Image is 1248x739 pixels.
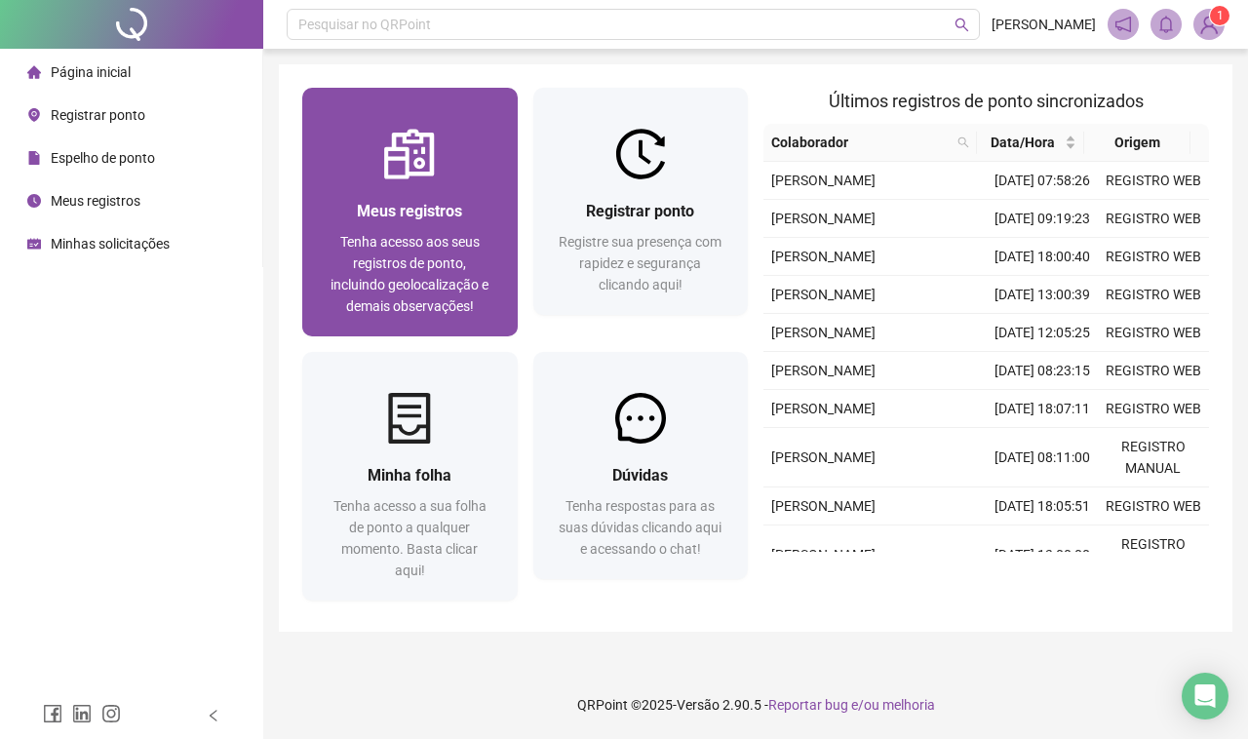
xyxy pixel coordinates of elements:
[207,709,220,722] span: left
[1098,276,1209,314] td: REGISTRO WEB
[1217,9,1224,22] span: 1
[771,401,876,416] span: [PERSON_NAME]
[1098,314,1209,352] td: REGISTRO WEB
[27,237,41,251] span: schedule
[51,150,155,166] span: Espelho de ponto
[992,14,1096,35] span: [PERSON_NAME]
[43,704,62,723] span: facebook
[987,314,1098,352] td: [DATE] 12:05:25
[1098,162,1209,200] td: REGISTRO WEB
[302,352,518,601] a: Minha folhaTenha acesso a sua folha de ponto a qualquer momento. Basta clicar aqui!
[559,498,721,557] span: Tenha respostas para as suas dúvidas clicando aqui e acessando o chat!
[987,428,1098,487] td: [DATE] 08:11:00
[1114,16,1132,33] span: notification
[771,249,876,264] span: [PERSON_NAME]
[27,108,41,122] span: environment
[987,352,1098,390] td: [DATE] 08:23:15
[51,236,170,252] span: Minhas solicitações
[771,449,876,465] span: [PERSON_NAME]
[1084,124,1191,162] th: Origem
[677,697,720,713] span: Versão
[987,390,1098,428] td: [DATE] 18:07:11
[533,88,749,315] a: Registrar pontoRegistre sua presença com rapidez e segurança clicando aqui!
[302,88,518,336] a: Meus registrosTenha acesso aos seus registros de ponto, incluindo geolocalização e demais observa...
[1098,487,1209,525] td: REGISTRO WEB
[771,363,876,378] span: [PERSON_NAME]
[987,525,1098,585] td: [DATE] 13:00:00
[1098,525,1209,585] td: REGISTRO MANUAL
[1182,673,1228,720] div: Open Intercom Messenger
[586,202,694,220] span: Registrar ponto
[987,200,1098,238] td: [DATE] 09:19:23
[1098,352,1209,390] td: REGISTRO WEB
[263,671,1248,739] footer: QRPoint © 2025 - 2.90.5 -
[357,202,462,220] span: Meus registros
[1157,16,1175,33] span: bell
[768,697,935,713] span: Reportar bug e/ou melhoria
[51,64,131,80] span: Página inicial
[985,132,1061,153] span: Data/Hora
[1210,6,1229,25] sup: Atualize o seu contato no menu Meus Dados
[1098,200,1209,238] td: REGISTRO WEB
[1098,428,1209,487] td: REGISTRO MANUAL
[27,151,41,165] span: file
[368,466,451,485] span: Minha folha
[1098,238,1209,276] td: REGISTRO WEB
[72,704,92,723] span: linkedin
[101,704,121,723] span: instagram
[771,132,950,153] span: Colaborador
[559,234,721,292] span: Registre sua presença com rapidez e segurança clicando aqui!
[957,136,969,148] span: search
[612,466,668,485] span: Dúvidas
[27,65,41,79] span: home
[954,128,973,157] span: search
[51,193,140,209] span: Meus registros
[771,287,876,302] span: [PERSON_NAME]
[27,194,41,208] span: clock-circle
[333,498,487,578] span: Tenha acesso a sua folha de ponto a qualquer momento. Basta clicar aqui!
[331,234,488,314] span: Tenha acesso aos seus registros de ponto, incluindo geolocalização e demais observações!
[987,276,1098,314] td: [DATE] 13:00:39
[987,487,1098,525] td: [DATE] 18:05:51
[771,325,876,340] span: [PERSON_NAME]
[771,173,876,188] span: [PERSON_NAME]
[771,498,876,514] span: [PERSON_NAME]
[533,352,749,579] a: DúvidasTenha respostas para as suas dúvidas clicando aqui e acessando o chat!
[771,547,876,563] span: [PERSON_NAME]
[771,211,876,226] span: [PERSON_NAME]
[977,124,1084,162] th: Data/Hora
[51,107,145,123] span: Registrar ponto
[987,162,1098,200] td: [DATE] 07:58:26
[1194,10,1224,39] img: 91368
[987,238,1098,276] td: [DATE] 18:00:40
[1098,390,1209,428] td: REGISTRO WEB
[829,91,1144,111] span: Últimos registros de ponto sincronizados
[955,18,969,32] span: search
